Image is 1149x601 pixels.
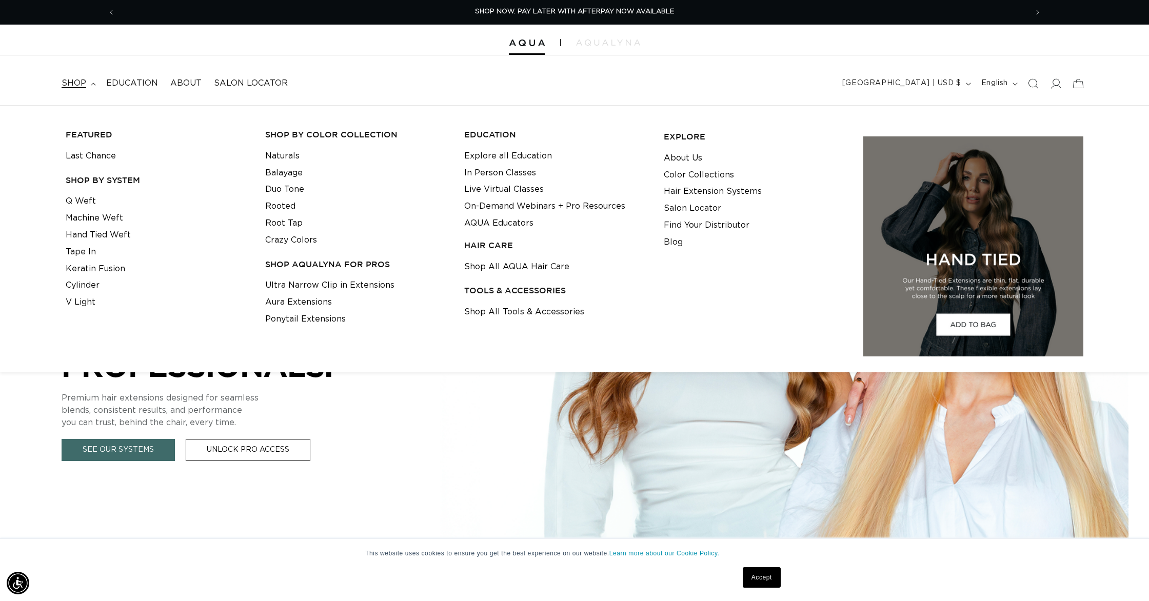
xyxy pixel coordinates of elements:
[464,181,544,198] a: Live Virtual Classes
[100,72,164,95] a: Education
[265,129,449,140] h3: Shop by Color Collection
[265,181,304,198] a: Duo Tone
[981,78,1008,89] span: English
[164,72,208,95] a: About
[100,3,123,22] button: Previous announcement
[664,183,762,200] a: Hair Extension Systems
[186,439,310,461] a: Unlock Pro Access
[66,277,100,294] a: Cylinder
[62,439,175,461] a: See Our Systems
[664,131,847,142] h3: EXPLORE
[464,165,536,182] a: In Person Classes
[464,129,648,140] h3: EDUCATION
[836,74,975,93] button: [GEOGRAPHIC_DATA] | USD $
[66,129,249,140] h3: FEATURED
[842,78,961,89] span: [GEOGRAPHIC_DATA] | USD $
[576,39,640,46] img: aqualyna.com
[62,78,86,89] span: shop
[62,392,369,429] p: Premium hair extensions designed for seamless blends, consistent results, and performance you can...
[609,550,720,557] a: Learn more about our Cookie Policy.
[66,294,95,311] a: V Light
[475,8,675,15] span: SHOP NOW. PAY LATER WITH AFTERPAY NOW AVAILABLE
[1098,552,1149,601] iframe: Chat Widget
[265,215,303,232] a: Root Tap
[265,259,449,270] h3: Shop AquaLyna for Pros
[743,567,781,588] a: Accept
[664,150,702,167] a: About Us
[66,148,116,165] a: Last Chance
[265,165,303,182] a: Balayage
[664,217,749,234] a: Find Your Distributor
[170,78,202,89] span: About
[265,277,394,294] a: Ultra Narrow Clip in Extensions
[1026,3,1049,22] button: Next announcement
[365,549,784,558] p: This website uses cookies to ensure you get the best experience on our website.
[975,74,1022,93] button: English
[66,244,96,261] a: Tape In
[464,148,552,165] a: Explore all Education
[464,258,569,275] a: Shop All AQUA Hair Care
[265,148,300,165] a: Naturals
[7,572,29,594] div: Accessibility Menu
[66,175,249,186] h3: SHOP BY SYSTEM
[464,304,584,320] a: Shop All Tools & Accessories
[664,234,683,251] a: Blog
[464,240,648,251] h3: HAIR CARE
[1022,72,1044,95] summary: Search
[464,285,648,296] h3: TOOLS & ACCESSORIES
[464,215,533,232] a: AQUA Educators
[106,78,158,89] span: Education
[664,200,721,217] a: Salon Locator
[66,227,131,244] a: Hand Tied Weft
[464,198,625,215] a: On-Demand Webinars + Pro Resources
[509,39,545,47] img: Aqua Hair Extensions
[66,210,123,227] a: Machine Weft
[664,167,734,184] a: Color Collections
[265,232,317,249] a: Crazy Colors
[66,261,125,277] a: Keratin Fusion
[265,198,295,215] a: Rooted
[214,78,288,89] span: Salon Locator
[55,72,100,95] summary: shop
[208,72,294,95] a: Salon Locator
[265,311,346,328] a: Ponytail Extensions
[265,294,332,311] a: Aura Extensions
[66,193,96,210] a: Q Weft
